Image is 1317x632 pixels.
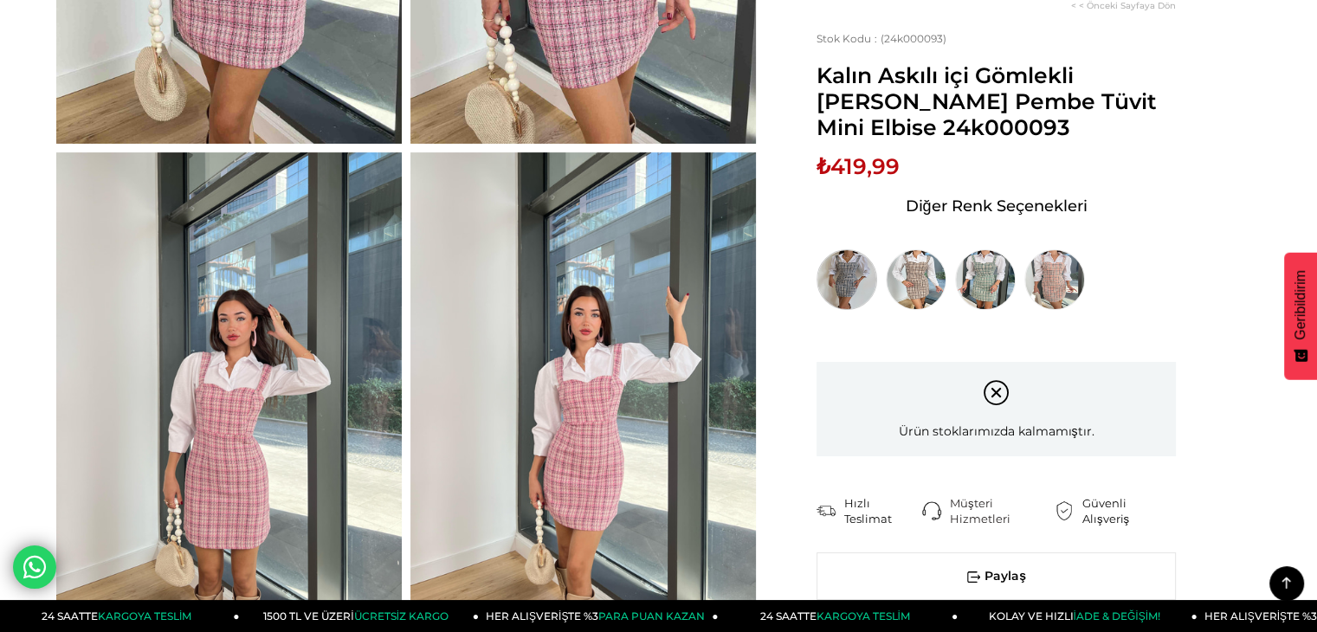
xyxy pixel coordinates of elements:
span: Geribildirim [1293,270,1308,340]
img: Kalın Askılı içi Gömlekli Jefferson Kadın Pembe Tüvit Mini Elbise 24k000093 [410,152,756,613]
img: Kalın Askılı içi Gömlekli Jefferson Kadın Mavi Tüvit Mini Elbise 24k000093 [817,249,877,310]
img: security.png [1055,501,1074,520]
img: call-center.png [922,501,941,520]
img: Kalın Askılı içi Gömlekli Jefferson Kadın Turuncu Tüvit Mini Elbise 24k000093 [1024,249,1085,310]
span: KARGOYA TESLİM [816,609,909,622]
span: Stok Kodu [817,32,881,45]
a: 1500 TL VE ÜZERİÜCRETSİZ KARGO [240,600,480,632]
span: ₺419,99 [817,153,900,179]
span: Kalın Askılı içi Gömlekli [PERSON_NAME] Pembe Tüvit Mini Elbise 24k000093 [817,62,1176,140]
img: Kalın Askılı içi Gömlekli Jefferson Kadın Yeşil Tüvit Mini Elbise 24k000093 [955,249,1016,310]
img: Kalın Askılı içi Gömlekli Jefferson Kadın Kahve Tüvit Mini Elbise 24k000093 [886,249,946,310]
span: PARA PUAN KAZAN [598,609,705,622]
span: KARGOYA TESLİM [98,609,191,622]
span: İADE & DEĞİŞİM! [1073,609,1159,622]
a: HER ALIŞVERİŞTE %3PARA PUAN KAZAN [479,600,719,632]
a: KOLAY VE HIZLIİADE & DEĞİŞİM! [958,600,1198,632]
span: (24k000093) [817,32,946,45]
button: Geribildirim - Show survey [1284,253,1317,380]
div: Hızlı Teslimat [844,495,922,526]
div: Ürün stoklarımızda kalmamıştır. [817,362,1176,456]
img: shipping.png [817,501,836,520]
div: Güvenli Alışveriş [1082,495,1176,526]
span: Paylaş [817,553,1175,599]
div: Müşteri Hizmetleri [950,495,1055,526]
span: ÜCRETSİZ KARGO [354,609,449,622]
a: 24 SAATTEKARGOYA TESLİM [719,600,959,632]
img: Kalın Askılı içi Gömlekli Jefferson Kadın Pembe Tüvit Mini Elbise 24k000093 [56,152,402,613]
span: Diğer Renk Seçenekleri [905,192,1087,220]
